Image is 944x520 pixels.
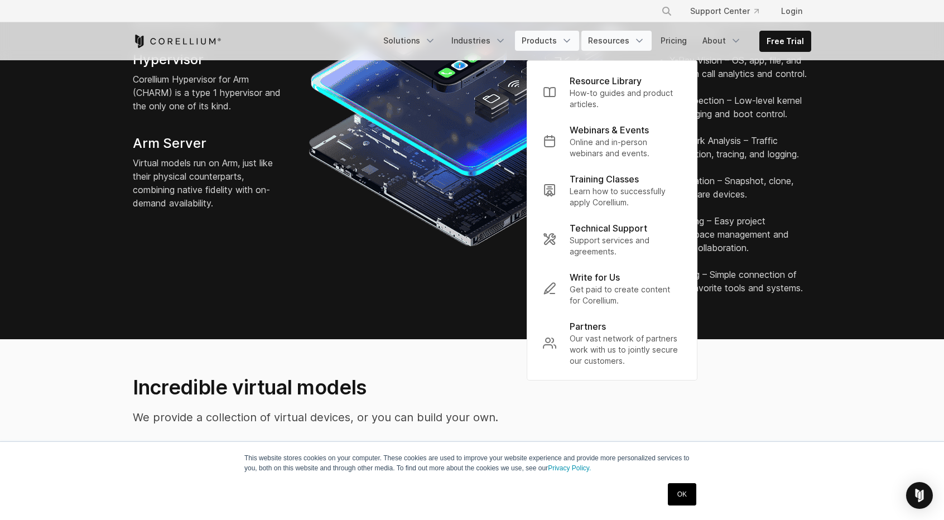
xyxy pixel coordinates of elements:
a: Login [772,1,811,21]
li: Tooling – Simple connection of your favorite tools and systems. [670,268,811,295]
li: Introspection – Low-level kernel debugging and boot control. [670,94,811,134]
li: X-Ray Vision – OS, app, file, and system call analytics and control. [670,54,811,94]
p: How-to guides and product articles. [570,88,681,110]
a: Free Trial [760,31,811,51]
div: Navigation Menu [648,1,811,21]
a: Industries [445,31,513,51]
a: Write for Us Get paid to create content for Corellium. [534,264,690,313]
p: Training Classes [570,172,639,186]
a: Solutions [377,31,442,51]
a: Resource Library How-to guides and product articles. [534,68,690,117]
a: OK [668,483,696,505]
li: Network Analysis – Traffic inspection, tracing, and logging. [670,134,811,174]
a: Support Center [681,1,768,21]
a: Webinars & Events Online and in-person webinars and events. [534,117,690,166]
a: Partners Our vast network of partners work with us to jointly secure our customers. [534,313,690,373]
p: Get paid to create content for Corellium. [570,284,681,306]
a: Technical Support Support services and agreements. [534,215,690,264]
h2: Incredible virtual models [133,375,577,399]
li: Replication – Snapshot, clone, and share devices. [670,174,811,214]
p: Learn how to successfully apply Corellium. [570,186,681,208]
a: Products [515,31,579,51]
a: Resources [581,31,652,51]
p: This website stores cookies on your computer. These cookies are used to improve your website expe... [244,453,700,473]
button: Search [657,1,677,21]
div: Navigation Menu [377,31,811,52]
p: Online and in-person webinars and events. [570,137,681,159]
p: Technical Support [570,222,647,235]
a: Privacy Policy. [548,464,591,472]
a: Training Classes Learn how to successfully apply Corellium. [534,166,690,215]
p: Partners [570,320,606,333]
p: Virtual models run on Arm, just like their physical counterparts, combining native fidelity with ... [133,156,286,210]
p: Write for Us [570,271,620,284]
a: About [696,31,748,51]
div: Open Intercom Messenger [906,482,933,509]
a: Pricing [654,31,693,51]
p: Corellium Hypervisor for Arm (CHARM) is a type 1 hypervisor and the only one of its kind. [133,73,286,113]
li: Teaming – Easy project workspace management and team collaboration. [670,214,811,268]
p: We provide a collection of virtual devices, or you can build your own. [133,409,577,426]
a: Corellium Home [133,35,221,48]
p: Support services and agreements. [570,235,681,257]
h4: Arm Server [133,135,286,152]
p: Resource Library [570,74,642,88]
p: Webinars & Events [570,123,649,137]
p: Our vast network of partners work with us to jointly secure our customers. [570,333,681,367]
